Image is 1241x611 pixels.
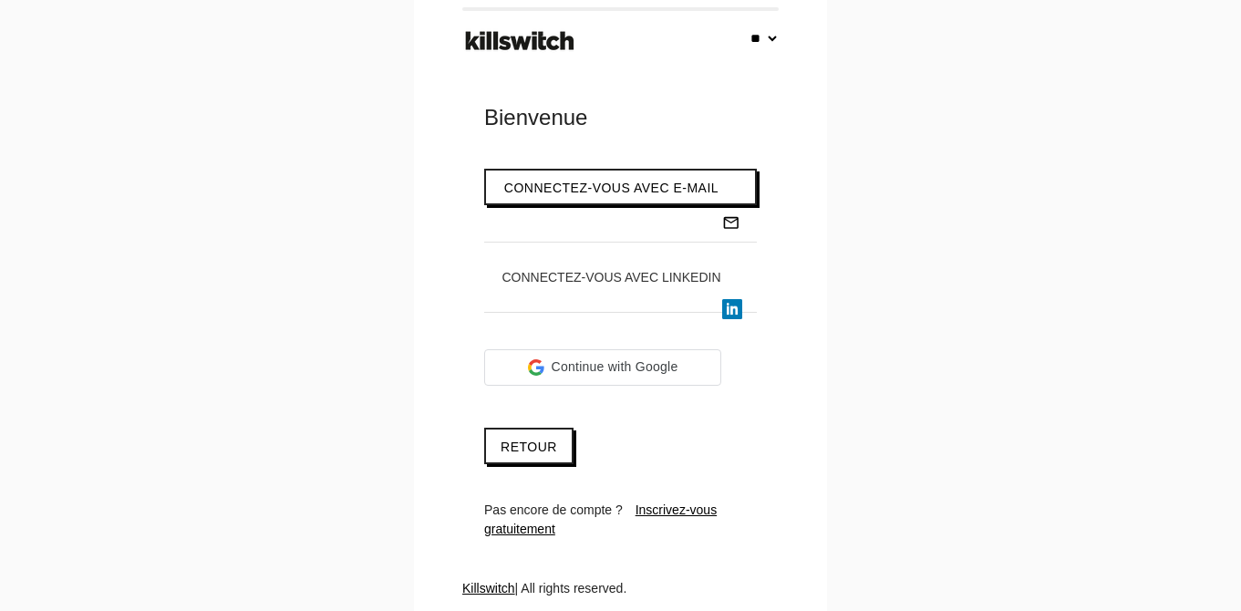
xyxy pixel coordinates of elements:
button: Connectez-vous avec LinkedIn [484,261,757,294]
div: Bienvenue [484,103,757,132]
a: Retour [484,428,574,464]
a: Killswitch [462,581,515,595]
span: Pas encore de compte ? [484,502,623,517]
div: Continue with Google [484,349,721,386]
span: Connectez-vous avec e-mail [504,181,719,195]
img: linkedin-icon.png [722,299,742,319]
a: Inscrivez-vous gratuitement [484,502,717,536]
button: Connectez-vous avec e-mailmail_outline [484,169,757,205]
span: Continue with Google [552,357,678,377]
img: ks-logo-black-footer.png [461,25,578,57]
span: Connectez-vous avec LinkedIn [502,270,720,285]
i: mail_outline [722,205,740,240]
